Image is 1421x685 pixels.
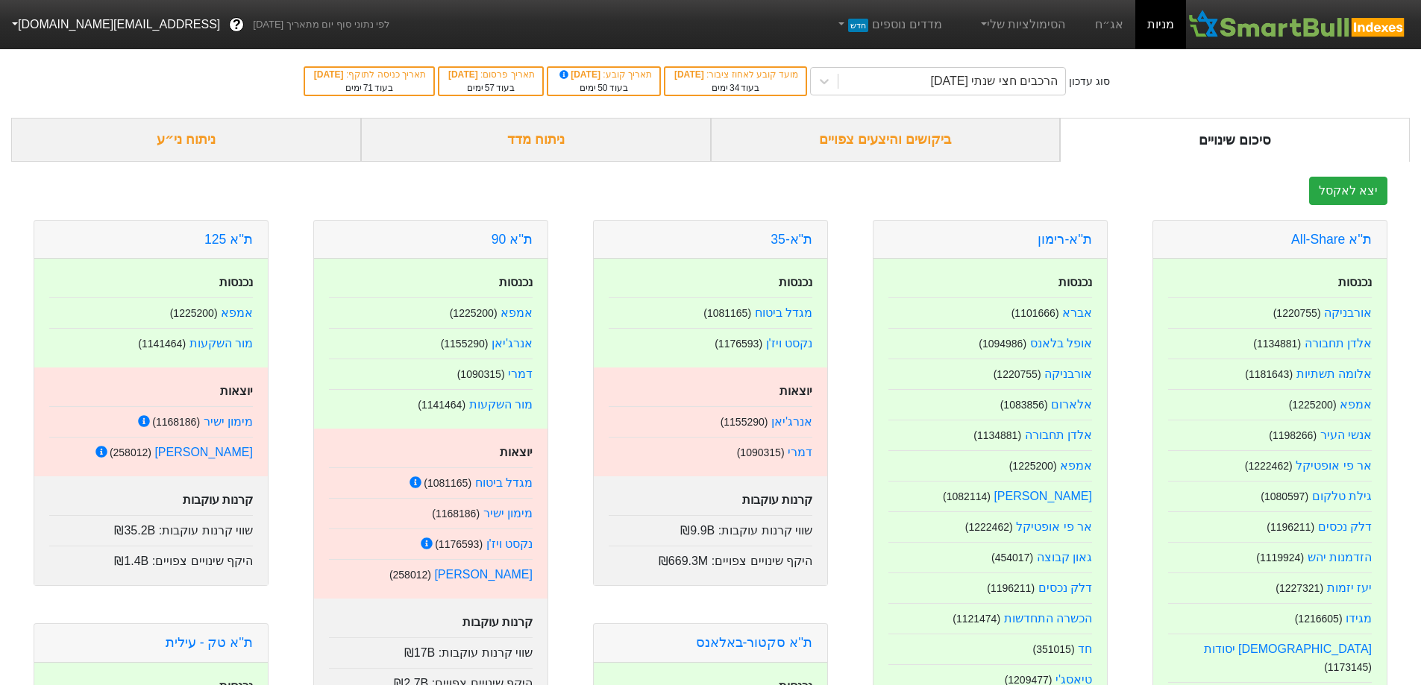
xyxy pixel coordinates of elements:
[204,415,253,428] a: מימון ישיר
[1267,521,1314,533] small: ( 1196211 )
[363,83,373,93] span: 71
[441,338,489,350] small: ( 1155290 )
[448,69,480,80] span: [DATE]
[154,446,253,458] a: [PERSON_NAME]
[313,81,426,95] div: בעוד ימים
[1060,459,1092,472] a: אמפא
[204,232,253,247] a: ת''א 125
[313,68,426,81] div: תאריך כניסה לתוקף :
[152,416,200,428] small: ( 1168186 )
[848,19,868,32] span: חדש
[1261,490,1308,502] small: ( 1080597 )
[597,83,607,93] span: 50
[114,524,155,537] span: ₪35.2B
[1269,429,1317,441] small: ( 1198266 )
[329,637,533,662] div: שווי קרנות עוקבות :
[609,515,812,540] div: שווי קרנות עוקבות :
[1058,276,1092,288] strong: נכנסות
[1025,429,1092,441] a: אלדן תחבורה
[110,446,151,458] small: ( 258012 )
[1069,74,1110,89] div: סוג עדכון
[49,515,253,540] div: שווי קרנות עוקבות :
[788,446,812,458] a: דמרי
[755,306,812,319] a: מגדל ביטוח
[609,546,812,570] div: היקף שינויים צפויים :
[1324,306,1372,319] a: אורבניקה
[1062,306,1092,319] a: אברא
[219,276,253,288] strong: נכנסות
[1312,490,1372,502] a: גילת טלקום
[674,69,706,80] span: [DATE]
[953,613,1000,625] small: ( 1121474 )
[673,68,798,81] div: מועד קובע לאחוז ציבור :
[766,337,813,350] a: נקסט ויז'ן
[361,118,711,162] div: ניתוח מדד
[486,537,533,550] a: נקסט ויז'ן
[499,276,533,288] strong: נכנסות
[973,429,1021,441] small: ( 1134881 )
[659,555,708,567] span: ₪669.3M
[500,446,533,458] strong: יוצאות
[1346,612,1372,625] a: מגידו
[170,307,218,319] small: ( 1225200 )
[462,616,533,628] strong: קרנות עוקבות
[1253,338,1301,350] small: ( 1134881 )
[1296,367,1372,380] a: אלומה תשתיות
[221,306,253,319] a: אמפא
[508,367,533,380] a: דמרי
[1327,581,1372,594] a: יעז יזמות
[233,15,241,35] span: ?
[483,507,533,520] a: מימון ישיר
[557,69,603,80] span: [DATE]
[1320,429,1372,441] a: אנשי העיר
[1245,460,1293,472] small: ( 1222462 )
[1276,582,1323,594] small: ( 1227321 )
[432,508,480,520] small: ( 1168186 )
[485,83,495,93] span: 57
[457,368,505,380] small: ( 1090315 )
[779,276,812,288] strong: נכנסות
[1030,337,1092,350] a: אופל בלאנס
[447,68,535,81] div: תאריך פרסום :
[253,17,389,32] span: לפי נתוני סוף יום מתאריך [DATE]
[189,337,253,350] a: מור השקעות
[737,446,785,458] small: ( 1090315 )
[1004,612,1092,625] a: הכשרה התחדשות
[389,569,431,581] small: ( 258012 )
[1016,520,1092,533] a: אר פי אופטיקל
[703,307,751,319] small: ( 1081165 )
[715,338,762,350] small: ( 1176593 )
[1011,307,1059,319] small: ( 1101666 )
[556,68,652,81] div: תאריך קובע :
[492,232,533,247] a: ת''א 90
[1038,581,1092,594] a: דלק נכסים
[991,552,1033,564] small: ( 454017 )
[943,490,991,502] small: ( 1082114 )
[680,524,715,537] span: ₪9.9B
[49,546,253,570] div: היקף שינויים צפויים :
[972,10,1072,40] a: הסימולציות שלי
[418,399,465,411] small: ( 1141464 )
[435,538,483,550] small: ( 1176593 )
[1309,177,1387,205] button: יצא לאקסל
[965,521,1013,533] small: ( 1222462 )
[730,83,739,93] span: 34
[404,646,435,659] span: ₪17B
[696,635,812,650] a: ת''א סקטור-באלאנס
[1204,643,1372,655] a: [DEMOGRAPHIC_DATA] יסודות
[556,81,652,95] div: בעוד ימים
[979,338,1026,350] small: ( 1094986 )
[1078,643,1092,655] a: חד
[1291,232,1372,247] a: ת''א All-Share
[1044,367,1092,380] a: אורבניקה
[447,81,535,95] div: בעוד ימים
[11,118,361,162] div: ניתוח ני״ע
[994,368,1041,380] small: ( 1220755 )
[469,398,533,411] a: מור השקעות
[931,72,1058,90] div: הרכבים חצי שנתי [DATE]
[1308,551,1372,564] a: הזדמנות יהש
[1295,613,1343,625] small: ( 1216605 )
[492,337,533,350] a: אנרג'יאן
[114,555,148,567] span: ₪1.4B
[1037,551,1092,564] a: גאון קבוצה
